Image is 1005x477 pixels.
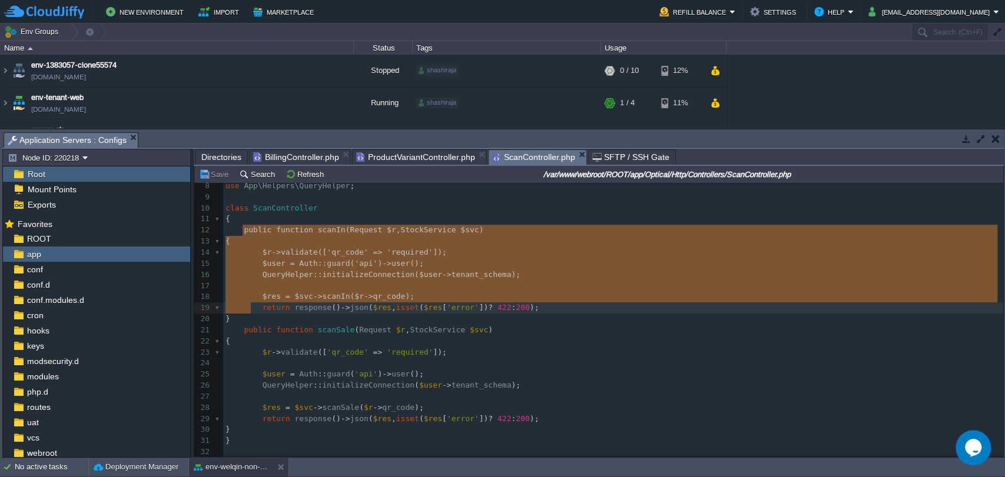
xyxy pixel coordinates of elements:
[350,414,368,423] span: json
[25,199,58,210] a: Exports
[373,248,383,256] span: =>
[416,65,459,76] div: shashiraja
[322,403,359,412] span: scanSale
[373,403,383,412] span: ->
[396,414,419,423] span: isset
[31,71,86,83] a: [DOMAIN_NAME]
[31,104,86,115] a: [DOMAIN_NAME]
[1,41,353,55] div: Name
[25,295,86,305] a: conf.modules.d
[387,348,433,356] span: 'required'
[327,259,350,268] span: guard
[488,414,493,423] span: ?
[479,303,489,312] span: ])
[350,181,354,190] span: ;
[25,417,41,428] a: uat
[11,87,27,119] img: AMDAwAAAACH5BAEAAAAALAAAAAABAAEAAAICRAEAOw==
[392,259,410,268] span: user
[25,184,78,195] span: Mount Points
[373,292,406,301] span: qr_code
[452,381,512,389] span: tenant_schema
[488,149,587,164] li: /var/www/webroot/ROOT/app/Optical/Http/Controllers/ScanController.php
[194,313,213,325] div: 20
[350,303,368,312] span: json
[4,24,62,40] button: Env Groups
[299,369,317,378] span: Auth
[286,403,290,412] span: =
[94,461,178,473] button: Deployment Manager
[511,303,516,312] span: :
[271,348,281,356] span: ->
[433,348,446,356] span: ]);
[359,325,392,334] span: Request
[354,119,413,151] div: Running
[410,259,423,268] span: ();
[249,149,351,164] li: /var/www/webroot/ROOT/app/Http/Controllers/BillingController.php
[8,152,82,163] button: Node ID: 220218
[433,248,446,256] span: ]);
[294,414,331,423] span: response
[25,249,43,259] a: app
[620,119,647,151] div: 11 / 316
[194,291,213,302] div: 18
[31,59,117,71] span: env-1383057-clone55574
[492,150,575,165] span: ScanController.php
[225,204,248,212] span: class
[331,414,341,423] span: ()
[497,414,511,423] span: 422
[11,55,27,86] img: AMDAwAAAACH5BAEAAAAALAAAAAABAAEAAAICRAEAOw==
[25,341,46,351] a: keys
[497,303,511,312] span: 422
[354,292,364,301] span: $r
[25,448,59,458] span: webroot
[382,403,414,412] span: qr_code
[442,414,447,423] span: [
[253,5,317,19] button: Marketplace
[294,403,313,412] span: $svc
[442,381,452,389] span: ->
[382,259,392,268] span: ->
[331,303,341,312] span: ()
[15,219,54,229] a: Favorites
[225,314,230,323] span: }
[25,402,52,412] span: routes
[419,381,442,389] span: $user
[194,258,213,269] div: 15
[410,369,423,378] span: ();
[198,5,243,19] button: Import
[313,381,323,389] span: ::
[318,225,346,234] span: scanIn
[460,225,479,234] span: $svc
[106,5,187,19] button: New Environment
[194,214,213,225] div: 11
[373,348,383,356] span: =>
[31,124,65,136] span: env-waqin
[419,270,442,279] span: $user
[276,225,313,234] span: function
[814,5,848,19] button: Help
[25,432,41,443] a: vcs
[413,41,601,55] div: Tags
[4,5,84,19] img: CloudJiffy
[299,259,317,268] span: Auth
[194,413,213,425] div: 29
[369,414,373,423] span: (
[194,181,213,192] div: 8
[364,403,373,412] span: $r
[396,325,406,334] span: $r
[661,55,699,86] div: 12%
[290,369,295,378] span: =
[530,414,539,423] span: );
[354,369,377,378] span: 'api'
[11,119,27,151] img: AMDAwAAAACH5BAEAAAAALAAAAAABAAEAAAICRAEAOw==
[225,336,230,345] span: {
[424,303,442,312] span: $res
[414,403,424,412] span: );
[354,259,377,268] span: 'api'
[341,414,350,423] span: ->
[511,381,520,389] span: );
[25,371,61,382] span: modules
[516,414,529,423] span: 200
[276,325,313,334] span: function
[414,270,419,279] span: (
